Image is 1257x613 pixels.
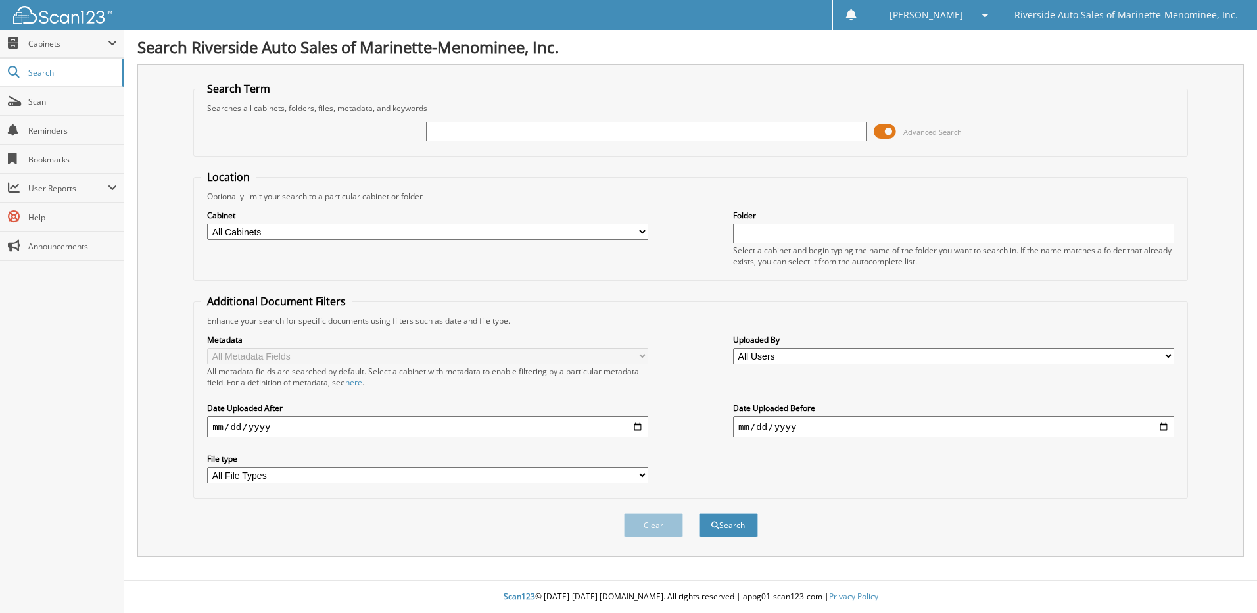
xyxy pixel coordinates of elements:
[733,245,1174,267] div: Select a cabinet and begin typing the name of the folder you want to search in. If the name match...
[28,125,117,136] span: Reminders
[201,315,1181,326] div: Enhance your search for specific documents using filters such as date and file type.
[201,103,1181,114] div: Searches all cabinets, folders, files, metadata, and keywords
[201,82,277,96] legend: Search Term
[733,403,1174,414] label: Date Uploaded Before
[28,154,117,165] span: Bookmarks
[28,212,117,223] span: Help
[207,366,648,388] div: All metadata fields are searched by default. Select a cabinet with metadata to enable filtering b...
[28,96,117,107] span: Scan
[137,36,1244,58] h1: Search Riverside Auto Sales of Marinette-Menominee, Inc.
[624,513,683,537] button: Clear
[28,241,117,252] span: Announcements
[699,513,758,537] button: Search
[733,210,1174,221] label: Folder
[207,416,648,437] input: start
[13,6,112,24] img: scan123-logo-white.svg
[28,67,115,78] span: Search
[889,11,963,19] span: [PERSON_NAME]
[28,183,108,194] span: User Reports
[28,38,108,49] span: Cabinets
[829,591,878,602] a: Privacy Policy
[733,334,1174,345] label: Uploaded By
[124,581,1257,613] div: © [DATE]-[DATE] [DOMAIN_NAME]. All rights reserved | appg01-scan123-com |
[207,334,648,345] label: Metadata
[201,191,1181,202] div: Optionally limit your search to a particular cabinet or folder
[207,403,648,414] label: Date Uploaded After
[733,416,1174,437] input: end
[207,453,648,464] label: File type
[1014,11,1238,19] span: Riverside Auto Sales of Marinette-Menominee, Inc.
[207,210,648,221] label: Cabinet
[903,127,962,137] span: Advanced Search
[504,591,535,602] span: Scan123
[345,377,362,388] a: here
[201,294,352,308] legend: Additional Document Filters
[201,170,256,184] legend: Location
